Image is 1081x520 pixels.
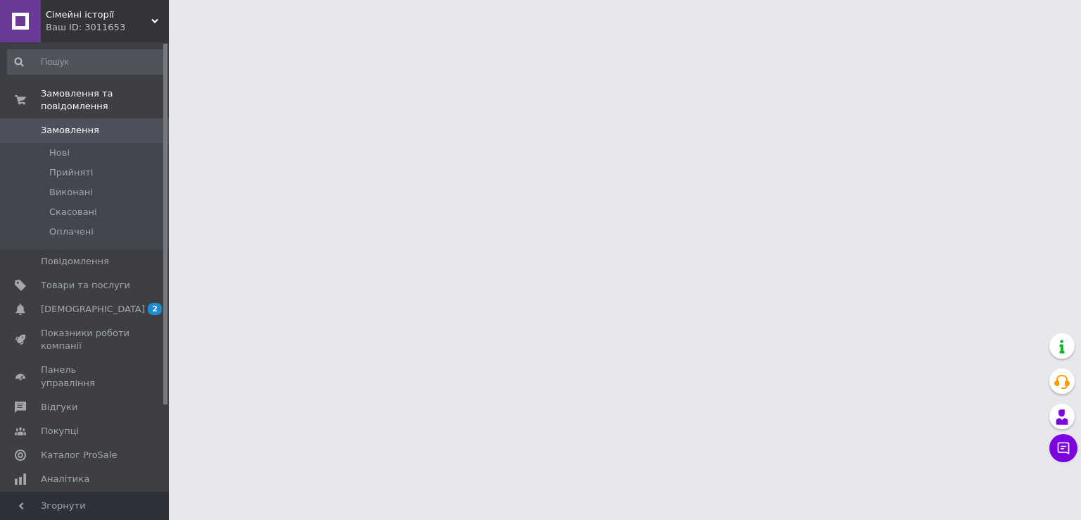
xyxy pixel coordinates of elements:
span: Скасовані [49,206,97,218]
span: Виконані [49,186,93,199]
button: Чат з покупцем [1049,434,1077,462]
span: 2 [148,303,162,315]
span: Аналітика [41,473,89,485]
span: Прийняті [49,166,93,179]
span: Сімейні історії [46,8,151,21]
span: Покупці [41,425,79,438]
span: Замовлення та повідомлення [41,87,169,113]
span: Повідомлення [41,255,109,268]
span: Показники роботи компанії [41,327,130,352]
div: Ваш ID: 3011653 [46,21,169,34]
span: Відгуки [41,401,77,414]
span: Панель управління [41,364,130,389]
span: Каталог ProSale [41,449,117,462]
span: Оплачені [49,225,94,238]
span: Замовлення [41,124,99,137]
span: Товари та послуги [41,279,130,292]
span: Нові [49,147,70,159]
input: Пошук [7,49,166,75]
span: [DEMOGRAPHIC_DATA] [41,303,145,316]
